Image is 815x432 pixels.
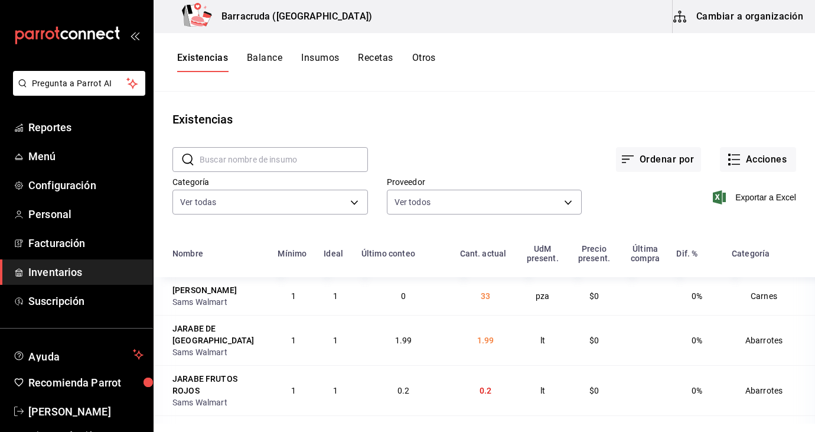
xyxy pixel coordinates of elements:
[397,386,409,395] span: 0.2
[395,196,431,208] span: Ver todos
[28,177,144,193] span: Configuración
[28,404,144,420] span: [PERSON_NAME]
[291,336,296,345] span: 1
[480,386,491,395] span: 0.2
[291,386,296,395] span: 1
[725,315,815,365] td: Abarrotes
[172,178,368,186] label: Categoría
[333,291,338,301] span: 1
[28,235,144,251] span: Facturación
[692,336,702,345] span: 0%
[732,249,770,258] div: Categoría
[525,244,560,263] div: UdM present.
[32,77,127,90] span: Pregunta a Parrot AI
[715,190,796,204] button: Exportar a Excel
[28,347,128,362] span: Ayuda
[589,386,599,395] span: $0
[460,249,507,258] div: Cant. actual
[28,148,144,164] span: Menú
[28,119,144,135] span: Reportes
[477,336,494,345] span: 1.99
[518,277,567,315] td: pza
[301,52,339,72] button: Insumos
[333,386,338,395] span: 1
[28,375,144,391] span: Recomienda Parrot
[616,147,701,172] button: Ordenar por
[172,397,263,408] div: Sams Walmart
[172,284,237,296] div: [PERSON_NAME]
[177,52,228,72] button: Existencias
[172,249,203,258] div: Nombre
[200,148,368,171] input: Buscar nombre de insumo
[401,291,406,301] span: 0
[395,336,412,345] span: 1.99
[8,86,145,98] a: Pregunta a Parrot AI
[589,336,599,345] span: $0
[172,373,263,397] div: JARABE FRUTOS ROJOS
[333,336,338,345] span: 1
[692,291,702,301] span: 0%
[212,9,372,24] h3: Barracruda ([GEOGRAPHIC_DATA])
[172,111,233,128] div: Existencias
[177,52,436,72] div: navigation tabs
[180,196,216,208] span: Ver todas
[676,249,697,258] div: Dif. %
[278,249,307,258] div: Mínimo
[291,291,296,301] span: 1
[28,293,144,309] span: Suscripción
[361,249,415,258] div: Último conteo
[725,365,815,415] td: Abarrotes
[247,52,282,72] button: Balance
[720,147,796,172] button: Acciones
[412,52,436,72] button: Otros
[130,31,139,40] button: open_drawer_menu
[172,323,263,346] div: JARABE DE [GEOGRAPHIC_DATA]
[518,365,567,415] td: lt
[725,277,815,315] td: Carnes
[692,386,702,395] span: 0%
[28,264,144,280] span: Inventarios
[13,71,145,96] button: Pregunta a Parrot AI
[481,291,490,301] span: 33
[172,346,263,358] div: Sams Walmart
[387,178,582,186] label: Proveedor
[172,296,263,308] div: Sams Walmart
[358,52,393,72] button: Recetas
[628,244,663,263] div: Última compra
[518,315,567,365] td: lt
[28,206,144,222] span: Personal
[324,249,343,258] div: Ideal
[574,244,614,263] div: Precio present.
[589,291,599,301] span: $0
